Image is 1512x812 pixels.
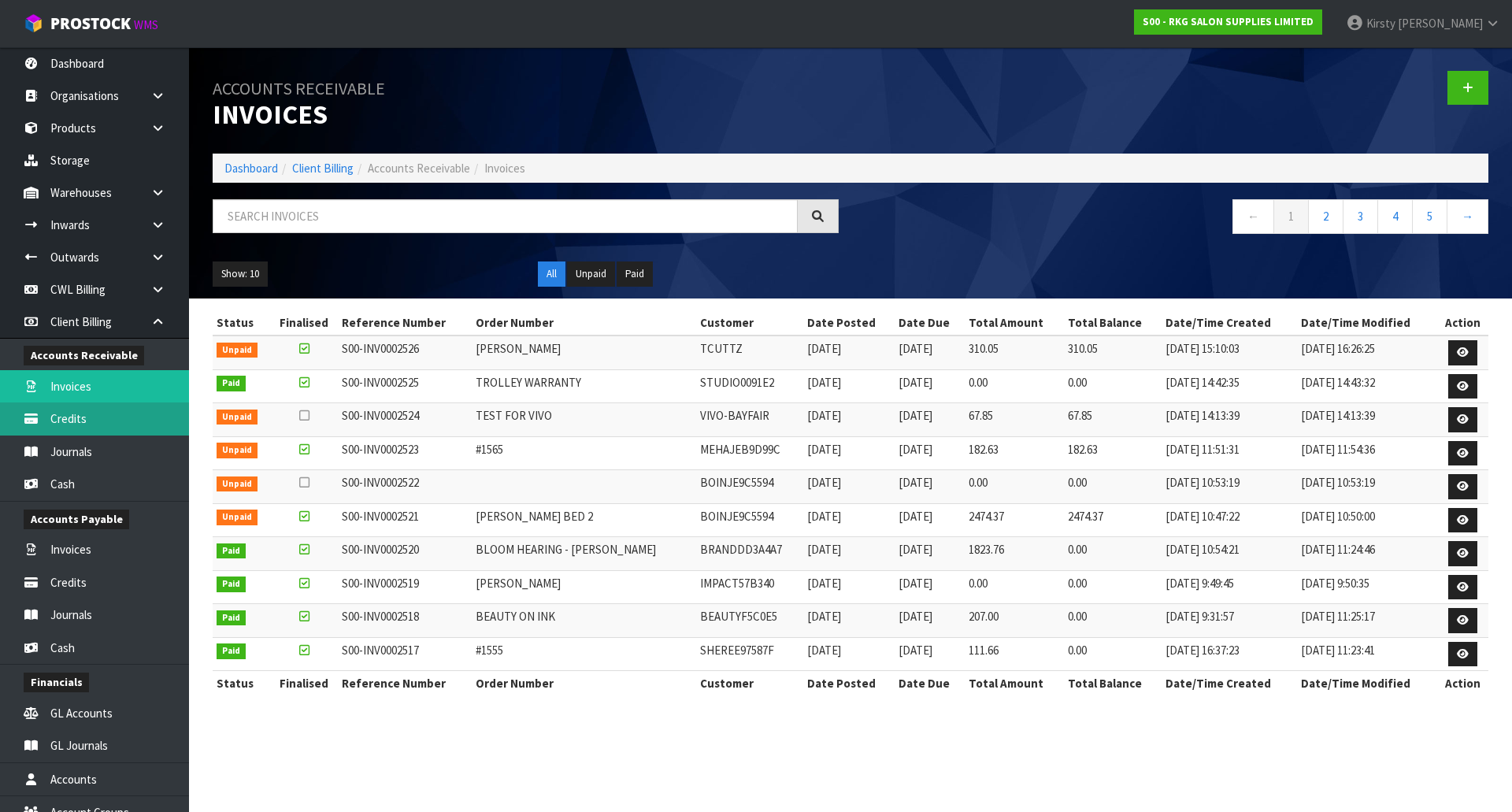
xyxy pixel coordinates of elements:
[895,537,965,571] td: [DATE]
[803,336,895,369] td: [DATE]
[1366,16,1395,31] span: Kirsty
[696,503,803,537] td: BOINJE9C5594
[1064,537,1162,571] td: 0.00
[1064,369,1162,403] td: 0.00
[696,403,803,437] td: VIVO-BAYFAIR
[472,671,696,696] th: Order Number
[1297,470,1437,504] td: [DATE] 10:53:19
[696,336,803,369] td: TCUTTZ
[1162,570,1297,604] td: [DATE] 9:49:45
[617,261,653,287] button: Paid
[484,161,525,176] span: Invoices
[803,310,895,336] th: Date Posted
[338,503,471,537] td: S00-INV0002521
[965,537,1063,571] td: 1823.76
[217,476,258,492] span: Unpaid
[134,17,158,32] small: WMS
[224,161,278,176] a: Dashboard
[338,470,471,504] td: S00-INV0002522
[213,199,798,233] input: Search invoices
[965,671,1063,696] th: Total Amount
[472,637,696,671] td: #1555
[472,403,696,437] td: TEST FOR VIVO
[338,537,471,571] td: S00-INV0002520
[1447,199,1488,233] a: →
[1064,470,1162,504] td: 0.00
[862,199,1488,238] nav: Page navigation
[217,343,258,358] span: Unpaid
[217,543,246,559] span: Paid
[1134,9,1322,35] a: S00 - RKG SALON SUPPLIES LIMITED
[1064,403,1162,437] td: 67.85
[1308,199,1343,233] a: 2
[472,310,696,336] th: Order Number
[895,503,965,537] td: [DATE]
[472,369,696,403] td: TROLLEY WARRANTY
[217,443,258,458] span: Unpaid
[472,604,696,638] td: BEAUTY ON INK
[1297,503,1437,537] td: [DATE] 10:50:00
[1162,470,1297,504] td: [DATE] 10:53:19
[1377,199,1413,233] a: 4
[338,403,471,437] td: S00-INV0002524
[338,604,471,638] td: S00-INV0002518
[803,570,895,604] td: [DATE]
[696,310,803,336] th: Customer
[24,346,144,365] span: Accounts Receivable
[24,673,89,692] span: Financials
[696,537,803,571] td: BRANDDD3A4A7
[1064,310,1162,336] th: Total Balance
[1162,637,1297,671] td: [DATE] 16:37:23
[338,336,471,369] td: S00-INV0002526
[965,336,1063,369] td: 310.05
[1297,369,1437,403] td: [DATE] 14:43:32
[270,671,338,696] th: Finalised
[803,671,895,696] th: Date Posted
[217,643,246,659] span: Paid
[1297,336,1437,369] td: [DATE] 16:26:25
[538,261,565,287] button: All
[1412,199,1447,233] a: 5
[217,376,246,391] span: Paid
[803,369,895,403] td: [DATE]
[965,570,1063,604] td: 0.00
[895,436,965,470] td: [DATE]
[803,470,895,504] td: [DATE]
[1297,537,1437,571] td: [DATE] 11:24:46
[338,671,471,696] th: Reference Number
[1297,671,1437,696] th: Date/Time Modified
[1162,310,1297,336] th: Date/Time Created
[1297,436,1437,470] td: [DATE] 11:54:36
[1162,436,1297,470] td: [DATE] 11:51:31
[1064,570,1162,604] td: 0.00
[965,604,1063,638] td: 207.00
[965,436,1063,470] td: 182.63
[895,671,965,696] th: Date Due
[217,410,258,425] span: Unpaid
[270,310,338,336] th: Finalised
[965,369,1063,403] td: 0.00
[965,403,1063,437] td: 67.85
[1064,604,1162,638] td: 0.00
[213,71,839,130] h1: Invoices
[803,503,895,537] td: [DATE]
[1162,403,1297,437] td: [DATE] 14:13:39
[1297,637,1437,671] td: [DATE] 11:23:41
[696,637,803,671] td: SHEREE97587F
[965,637,1063,671] td: 111.66
[1297,403,1437,437] td: [DATE] 14:13:39
[1297,604,1437,638] td: [DATE] 11:25:17
[1398,16,1483,31] span: [PERSON_NAME]
[213,77,385,99] small: Accounts Receivable
[696,470,803,504] td: BOINJE9C5594
[965,503,1063,537] td: 2474.37
[213,671,270,696] th: Status
[803,436,895,470] td: [DATE]
[895,604,965,638] td: [DATE]
[895,336,965,369] td: [DATE]
[338,570,471,604] td: S00-INV0002519
[472,436,696,470] td: #1565
[895,403,965,437] td: [DATE]
[895,637,965,671] td: [DATE]
[895,310,965,336] th: Date Due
